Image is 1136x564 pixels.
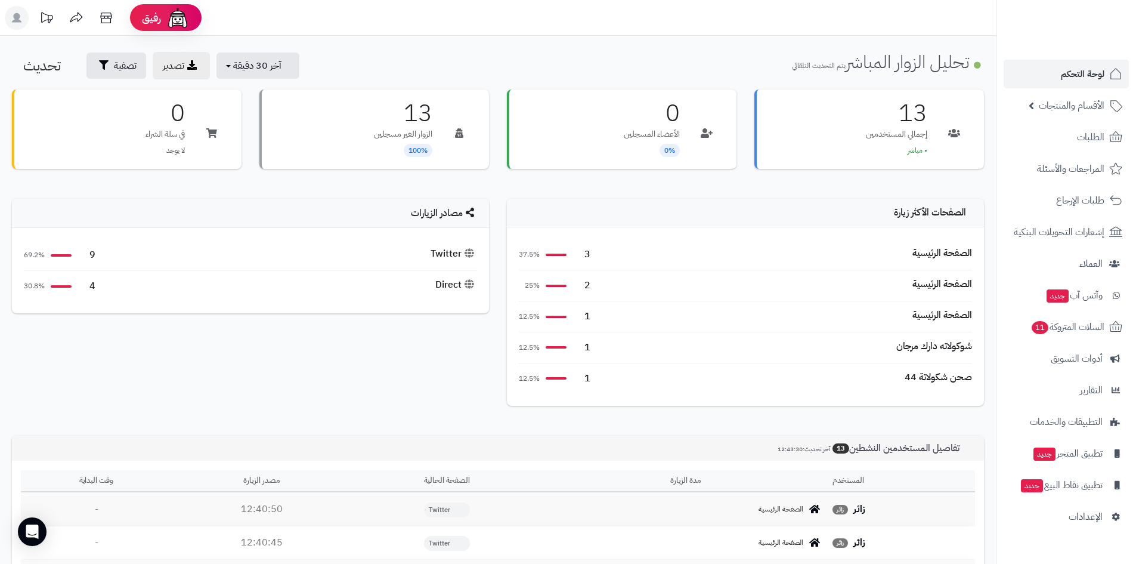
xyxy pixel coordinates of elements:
span: لوحة التحكم [1061,66,1104,82]
span: التطبيقات والخدمات [1030,414,1103,430]
p: الزوار الغير مسجلين [374,128,432,140]
div: الصفحة الرئيسية [912,246,972,260]
span: 37.5% [519,249,540,260]
span: 4 [78,279,95,293]
span: - [95,535,98,550]
small: يتم التحديث التلقائي [792,60,846,71]
span: 69.2% [24,250,45,260]
span: 30.8% [24,281,45,291]
span: تصفية [114,58,137,73]
span: طلبات الإرجاع [1056,192,1104,209]
div: صحن شكولاتة 44 [905,371,972,384]
div: الصفحة الرئيسية [912,309,972,322]
td: 12:40:45 [172,526,351,559]
span: 1 [572,310,590,323]
button: آخر 30 دقيقة [216,53,299,79]
a: تصدير [153,52,210,79]
a: المراجعات والأسئلة [1004,155,1129,183]
span: جديد [1047,289,1069,303]
span: الطلبات [1077,129,1104,146]
h3: 0 [624,101,680,125]
a: تطبيق نقاط البيعجديد [1004,471,1129,500]
p: في سلة الشراء [146,128,185,140]
span: الأقسام والمنتجات [1039,97,1104,114]
button: تحديث [14,53,80,79]
span: الإعدادات [1069,508,1103,525]
div: الصفحة الرئيسية [912,278,972,291]
a: العملاء [1004,249,1129,278]
span: 100% [404,144,432,157]
span: إشعارات التحويلات البنكية [1014,224,1104,241]
h1: تحليل الزوار المباشر [792,52,984,72]
span: أدوات التسويق [1051,350,1103,367]
th: مصدر الزيارة [172,470,351,492]
a: التطبيقات والخدمات [1004,408,1129,436]
span: 1 [572,372,590,386]
th: وقت البداية [21,470,172,492]
span: الصفحة الرئيسية [759,504,803,514]
th: المستخدم [828,470,975,492]
strong: زائر [853,502,865,516]
a: الإعدادات [1004,503,1129,531]
span: رفيق [142,11,161,25]
span: زائر [832,505,848,514]
button: تصفية [86,53,146,79]
span: تطبيق المتجر [1032,445,1103,462]
span: Twitter [424,536,470,551]
h3: 0 [146,101,185,125]
span: المراجعات والأسئلة [1037,161,1104,177]
span: - [95,502,98,516]
p: إجمالي المستخدمين [866,128,927,140]
a: تحديثات المنصة [32,6,61,33]
small: آخر تحديث: [778,445,830,454]
div: شوكولاته دارك مرجان [896,340,972,353]
h3: 13 [866,101,927,125]
span: السلات المتروكة [1030,319,1104,335]
h4: مصادر الزيارات [24,208,477,219]
span: 11 [1032,321,1048,334]
span: التقارير [1080,382,1103,399]
span: تطبيق نقاط البيع [1020,477,1103,494]
a: طلبات الإرجاع [1004,186,1129,215]
span: 0% [660,144,680,157]
span: Twitter [424,503,470,517]
a: لوحة التحكم [1004,60,1129,88]
span: الصفحة الرئيسية [759,538,803,548]
td: 12:40:50 [172,493,351,526]
a: تطبيق المتجرجديد [1004,439,1129,468]
span: تحديث [23,55,61,76]
a: إشعارات التحويلات البنكية [1004,218,1129,246]
a: السلات المتروكة11 [1004,313,1129,341]
span: 2 [572,279,590,292]
a: وآتس آبجديد [1004,281,1129,310]
span: 9 [78,248,95,262]
span: 12:43:30 [778,445,803,454]
span: 12.5% [519,343,540,353]
span: لا يوجد [166,145,185,156]
img: logo-2.png [1055,30,1125,55]
span: 12.5% [519,374,540,384]
span: وآتس آب [1045,287,1103,304]
h3: 13 [374,101,432,125]
div: Direct [435,278,477,292]
span: • مباشر [908,145,927,156]
span: زائر [832,538,848,548]
span: 12.5% [519,312,540,322]
span: 3 [572,248,590,261]
p: الأعضاء المسجلين [624,128,680,140]
span: 25% [519,281,540,291]
span: 13 [832,443,849,454]
span: 1 [572,341,590,355]
a: التقارير [1004,376,1129,405]
th: الصفحة الحالية [351,470,543,492]
a: أدوات التسويق [1004,344,1129,373]
span: جديد [1033,448,1055,461]
div: Open Intercom Messenger [18,517,47,546]
th: مدة الزيارة [544,470,828,492]
span: العملاء [1079,255,1103,272]
span: آخر 30 دقيقة [233,58,281,73]
div: Twitter [431,247,477,261]
img: ai-face.png [166,6,190,30]
h3: تفاصيل المستخدمين النشطين [769,443,975,454]
strong: زائر [853,535,865,550]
